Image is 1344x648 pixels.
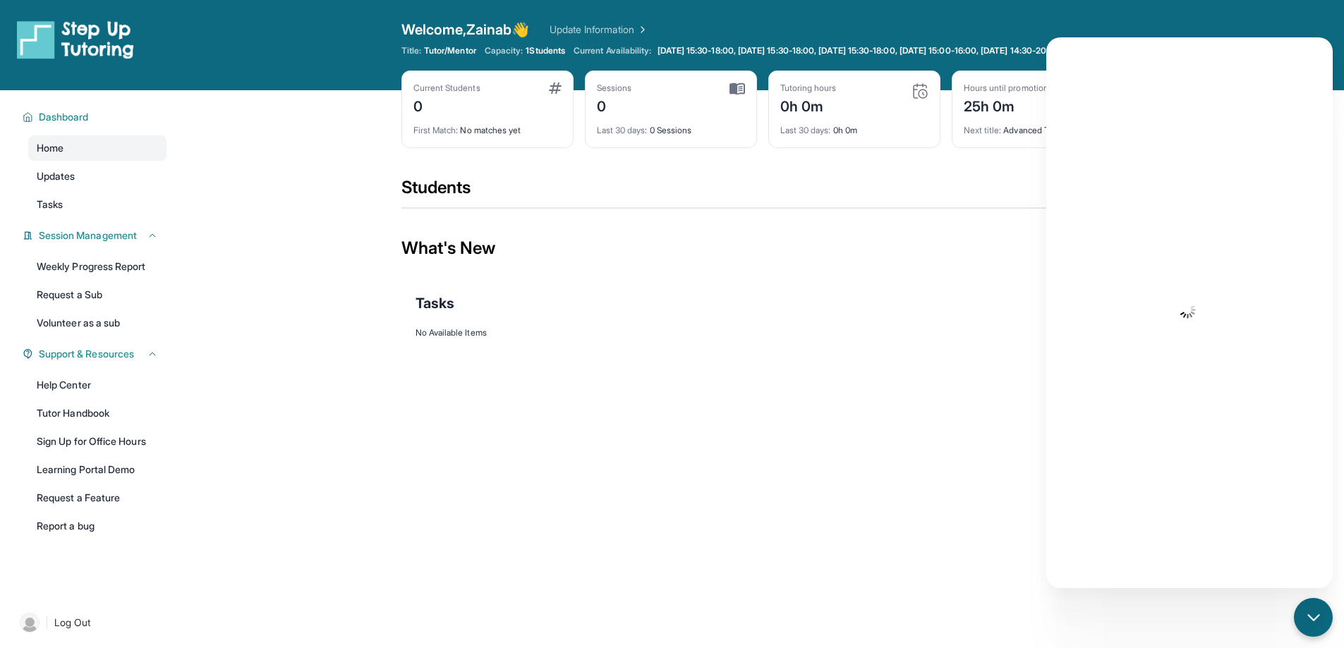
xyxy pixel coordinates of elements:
a: [DATE] 15:30-18:00, [DATE] 15:30-18:00, [DATE] 15:30-18:00, [DATE] 15:00-16:00, [DATE] 14:30-20:00 [655,45,1063,56]
a: Request a Sub [28,282,167,307]
div: 0 Sessions [597,116,745,136]
span: Log Out [54,616,91,630]
a: Report a bug [28,513,167,539]
span: Dashboard [39,110,89,124]
span: 1 Students [526,45,565,56]
a: |Log Out [14,607,167,638]
div: Advanced Tutor/Mentor [964,116,1112,136]
a: Help Center [28,372,167,398]
a: Weekly Progress Report [28,254,167,279]
img: logo [17,20,134,59]
span: Last 30 days : [780,125,831,135]
span: [DATE] 15:30-18:00, [DATE] 15:30-18:00, [DATE] 15:30-18:00, [DATE] 15:00-16:00, [DATE] 14:30-20:00 [658,45,1060,56]
a: Learning Portal Demo [28,457,167,482]
span: Updates [37,169,75,183]
button: Session Management [33,228,158,243]
a: Home [28,135,167,161]
img: card [912,82,928,99]
button: chat-button [1294,598,1333,637]
button: Support & Resources [33,347,158,361]
span: Home [37,141,63,155]
span: Welcome, Zainab 👋 [401,20,530,39]
a: Tasks [28,192,167,217]
div: No matches yet [413,116,562,136]
span: Last 30 days : [597,125,648,135]
span: Next title : [964,125,1002,135]
a: Sign Up for Office Hours [28,429,167,454]
div: 25h 0m [964,94,1048,116]
span: Title: [401,45,421,56]
a: Update Information [550,23,648,37]
span: Tasks [416,293,454,313]
img: card [549,82,562,94]
div: 0 [413,94,480,116]
div: Students [401,176,1124,207]
a: Volunteer as a sub [28,310,167,336]
div: No Available Items [416,327,1110,338]
span: First Match : [413,125,459,135]
img: user-img [20,613,40,632]
button: Dashboard [33,110,158,124]
img: card [729,82,745,95]
a: Tutor Handbook [28,401,167,426]
div: Hours until promotion [964,82,1048,94]
div: Tutoring hours [780,82,837,94]
div: Current Students [413,82,480,94]
span: | [45,614,49,631]
a: Updates [28,164,167,189]
a: Request a Feature [28,485,167,511]
div: What's New [401,217,1124,279]
span: Tasks [37,197,63,212]
div: Sessions [597,82,632,94]
span: Support & Resources [39,347,134,361]
img: Chevron Right [634,23,648,37]
span: Tutor/Mentor [424,45,476,56]
span: Current Availability: [574,45,651,56]
div: 0 [597,94,632,116]
div: 0h 0m [780,94,837,116]
span: Session Management [39,228,137,243]
div: 0h 0m [780,116,928,136]
span: Capacity: [485,45,523,56]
